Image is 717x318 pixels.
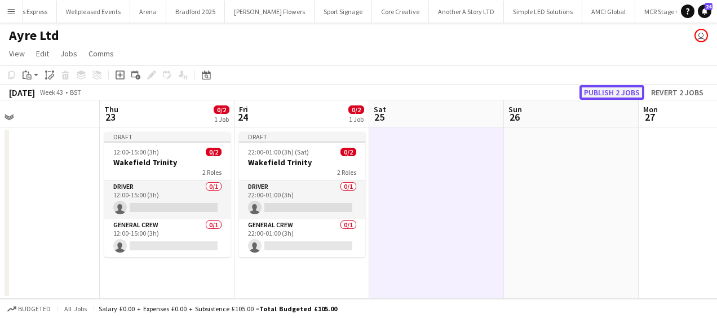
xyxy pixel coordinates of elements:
span: Total Budgeted £105.00 [259,304,337,313]
span: 24 [705,3,712,10]
div: Draft [104,132,231,141]
app-card-role: Driver0/112:00-15:00 (3h) [104,180,231,219]
a: Jobs [56,46,82,61]
span: 0/2 [206,148,222,156]
span: All jobs [62,304,89,313]
span: Budgeted [18,305,51,313]
span: 0/2 [214,105,229,114]
button: Publish 2 jobs [579,85,644,100]
span: 26 [507,111,522,123]
app-card-role: General Crew0/112:00-15:00 (3h) [104,219,231,257]
div: Salary £0.00 + Expenses £0.00 + Subsistence £105.00 = [99,304,337,313]
div: 1 Job [349,115,364,123]
span: Week 43 [37,88,65,96]
app-card-role: Driver0/122:00-01:00 (3h) [239,180,365,219]
span: Sat [374,104,386,114]
span: Thu [104,104,118,114]
div: Draft [239,132,365,141]
span: 0/2 [340,148,356,156]
span: 0/2 [348,105,364,114]
button: [PERSON_NAME] Flowers [225,1,315,23]
button: Simple LED Solutions [504,1,582,23]
span: Edit [36,48,49,59]
button: Budgeted [6,303,52,315]
a: 24 [698,5,711,18]
a: View [5,46,29,61]
h1: Ayre Ltd [9,27,59,44]
app-job-card: Draft12:00-15:00 (3h)0/2Wakefield Trinity2 RolesDriver0/112:00-15:00 (3h) General Crew0/112:00-15... [104,132,231,257]
a: Comms [84,46,118,61]
h3: Wakefield Trinity [239,157,365,167]
span: 12:00-15:00 (3h) [113,148,159,156]
button: AMCI Global [582,1,635,23]
span: 27 [641,111,658,123]
span: Mon [643,104,658,114]
span: View [9,48,25,59]
span: 22:00-01:00 (3h) (Sat) [248,148,309,156]
button: Core Creative [372,1,429,23]
div: 1 Job [214,115,229,123]
span: Sun [508,104,522,114]
app-job-card: Draft22:00-01:00 (3h) (Sat)0/2Wakefield Trinity2 RolesDriver0/122:00-01:00 (3h) General Crew0/122... [239,132,365,257]
app-card-role: General Crew0/122:00-01:00 (3h) [239,219,365,257]
button: Sport Signage [315,1,372,23]
span: Jobs [60,48,77,59]
div: [DATE] [9,87,35,98]
button: Wellpleased Events [57,1,130,23]
span: Fri [239,104,248,114]
span: 23 [103,111,118,123]
a: Edit [32,46,54,61]
button: Arena [130,1,166,23]
button: MCR Stage Crew [635,1,700,23]
h3: Wakefield Trinity [104,157,231,167]
span: 2 Roles [202,168,222,176]
div: BST [70,88,81,96]
span: 2 Roles [337,168,356,176]
span: 25 [372,111,386,123]
button: Bradford 2025 [166,1,225,23]
span: Comms [88,48,114,59]
button: Revert 2 jobs [647,85,708,100]
app-user-avatar: Dominic Riley [694,29,708,42]
span: 24 [237,111,248,123]
button: Another A Story LTD [429,1,504,23]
